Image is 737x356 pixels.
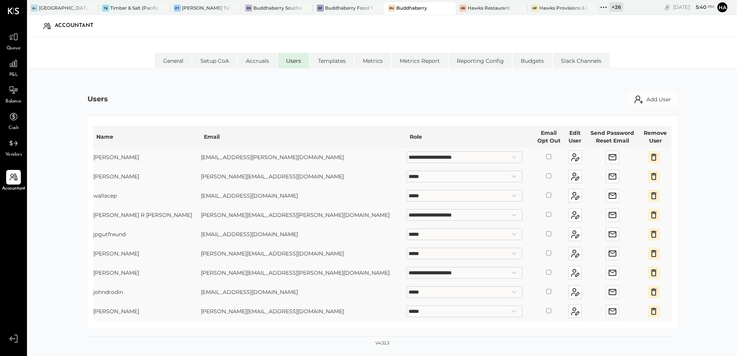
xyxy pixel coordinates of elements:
[396,5,427,11] div: Buddhaberry
[0,83,27,105] a: Balance
[93,244,201,263] td: [PERSON_NAME]
[609,2,623,12] div: + 26
[5,151,22,158] span: Vendors
[201,167,407,186] td: [PERSON_NAME][EMAIL_ADDRESS][DOMAIN_NAME]
[93,167,201,186] td: [PERSON_NAME]
[531,5,538,12] div: HP
[539,5,587,11] div: Hawks Provisions & Public House
[0,109,27,132] a: Cash
[388,5,395,12] div: Bu
[31,5,38,12] div: A–
[310,53,354,68] li: Templates
[102,5,109,12] div: T&
[201,205,407,225] td: [PERSON_NAME][EMAIL_ADDRESS][PERSON_NAME][DOMAIN_NAME]
[93,126,201,148] th: Name
[93,263,201,282] td: [PERSON_NAME]
[93,186,201,205] td: wallacep
[468,5,510,11] div: Hawks Restaurant
[7,45,21,52] span: Queue
[155,53,192,68] li: General
[55,20,101,32] div: Accountant
[93,148,201,167] td: [PERSON_NAME]
[459,5,466,12] div: HR
[201,282,407,302] td: [EMAIL_ADDRESS][DOMAIN_NAME]
[533,126,565,148] th: Email Opt Out
[201,148,407,167] td: [EMAIL_ADDRESS][PERSON_NAME][DOMAIN_NAME]
[355,53,391,68] li: Metrics
[392,53,448,68] li: Metrics Report
[673,3,714,11] div: [DATE]
[93,225,201,244] td: jpgutfreund
[375,340,389,346] div: v 4.32.3
[182,5,230,11] div: [PERSON_NAME] Tavern
[407,126,533,148] th: Role
[585,126,639,148] th: Send Password Reset Email
[87,94,108,104] div: Users
[174,5,181,12] div: PT
[201,263,407,282] td: [PERSON_NAME][EMAIL_ADDRESS][PERSON_NAME][DOMAIN_NAME]
[639,126,671,148] th: Remove User
[449,53,512,68] li: Reporting Config
[0,56,27,79] a: P&L
[553,53,609,68] li: Slack Channels
[201,186,407,205] td: [EMAIL_ADDRESS][DOMAIN_NAME]
[565,126,585,148] th: Edit User
[2,185,25,192] span: Accountant
[201,244,407,263] td: [PERSON_NAME][EMAIL_ADDRESS][DOMAIN_NAME]
[0,30,27,52] a: Queue
[0,136,27,158] a: Vendors
[9,72,18,79] span: P&L
[278,53,309,68] li: Users
[201,225,407,244] td: [EMAIL_ADDRESS][DOMAIN_NAME]
[513,53,552,68] li: Budgets
[317,5,324,12] div: BF
[245,5,252,12] div: BS
[628,92,677,107] button: Add User
[253,5,301,11] div: Buddhaberry Southampton
[8,125,19,132] span: Cash
[93,205,201,225] td: [PERSON_NAME] R [PERSON_NAME]
[93,282,201,302] td: johndrodin
[39,5,87,11] div: [GEOGRAPHIC_DATA] – [GEOGRAPHIC_DATA]
[110,5,158,11] div: Timber & Salt (Pacific Dining CA1 LLC)
[325,5,373,11] div: Buddhaberry Food Truck
[201,302,407,321] td: [PERSON_NAME][EMAIL_ADDRESS][DOMAIN_NAME]
[0,170,27,192] a: Accountant
[5,98,22,105] span: Balance
[93,302,201,321] td: [PERSON_NAME]
[201,126,407,148] th: Email
[716,1,729,13] button: Ha
[663,3,671,11] div: copy link
[238,53,277,68] li: Accruals
[192,53,237,68] li: Setup CoA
